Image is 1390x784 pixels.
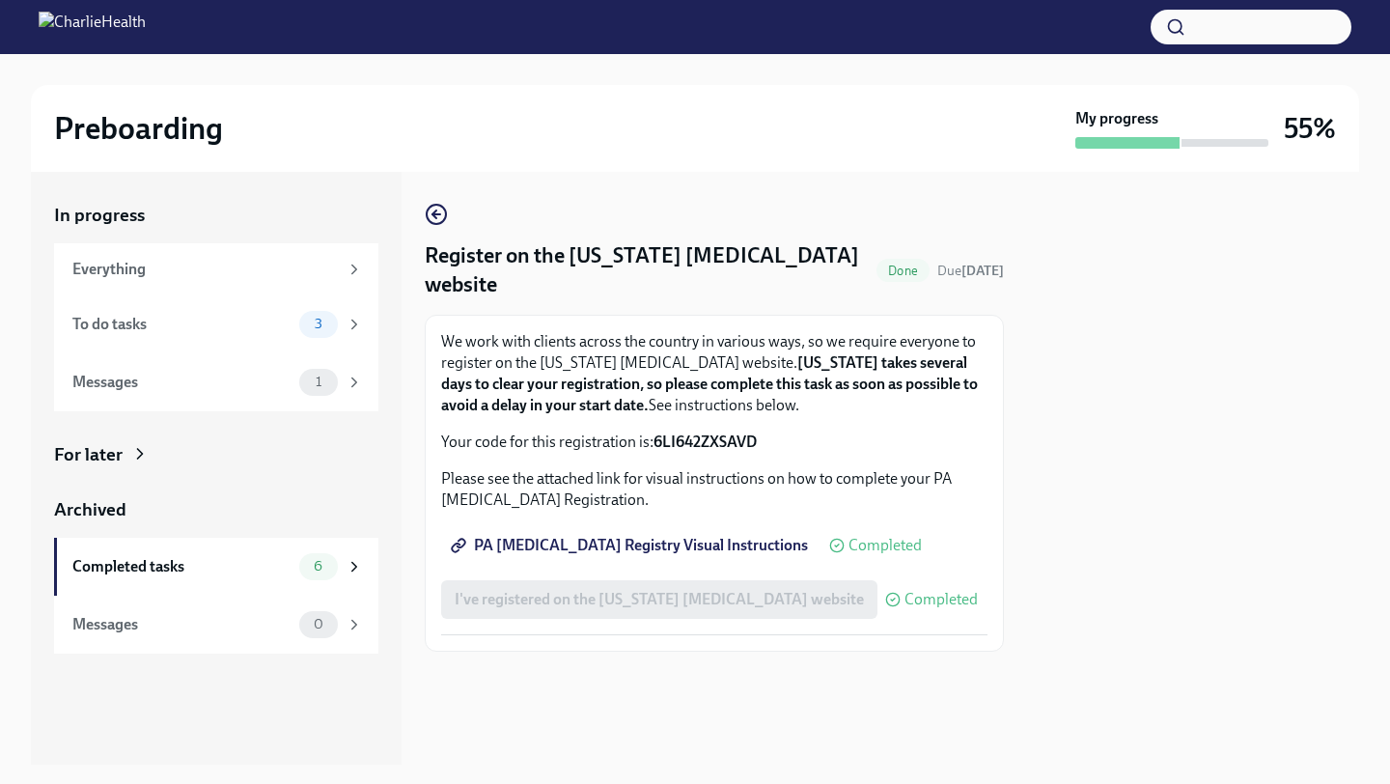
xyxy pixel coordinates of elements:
[72,259,338,280] div: Everything
[441,526,821,565] a: PA [MEDICAL_DATA] Registry Visual Instructions
[302,617,335,631] span: 0
[937,263,1004,279] span: Due
[455,536,808,555] span: PA [MEDICAL_DATA] Registry Visual Instructions
[904,592,978,607] span: Completed
[54,442,378,467] a: For later
[72,556,292,577] div: Completed tasks
[72,314,292,335] div: To do tasks
[441,432,987,453] p: Your code for this registration is:
[876,264,930,278] span: Done
[54,538,378,596] a: Completed tasks6
[653,433,757,451] strong: 6LI642ZXSAVD
[304,375,333,389] span: 1
[54,497,378,522] a: Archived
[72,614,292,635] div: Messages
[54,109,223,148] h2: Preboarding
[1075,108,1158,129] strong: My progress
[54,243,378,295] a: Everything
[72,372,292,393] div: Messages
[39,12,146,42] img: CharlieHealth
[54,295,378,353] a: To do tasks3
[54,203,378,228] a: In progress
[1284,111,1336,146] h3: 55%
[441,331,987,416] p: We work with clients across the country in various ways, so we require everyone to register on th...
[54,596,378,654] a: Messages0
[302,559,334,574] span: 6
[54,442,123,467] div: For later
[848,538,922,553] span: Completed
[425,241,869,299] h4: Register on the [US_STATE] [MEDICAL_DATA] website
[961,263,1004,279] strong: [DATE]
[441,468,987,511] p: Please see the attached link for visual instructions on how to complete your PA [MEDICAL_DATA] Re...
[937,262,1004,280] span: September 19th, 2025 09:00
[441,353,978,414] strong: [US_STATE] takes several days to clear your registration, so please complete this task as soon as...
[54,353,378,411] a: Messages1
[303,317,334,331] span: 3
